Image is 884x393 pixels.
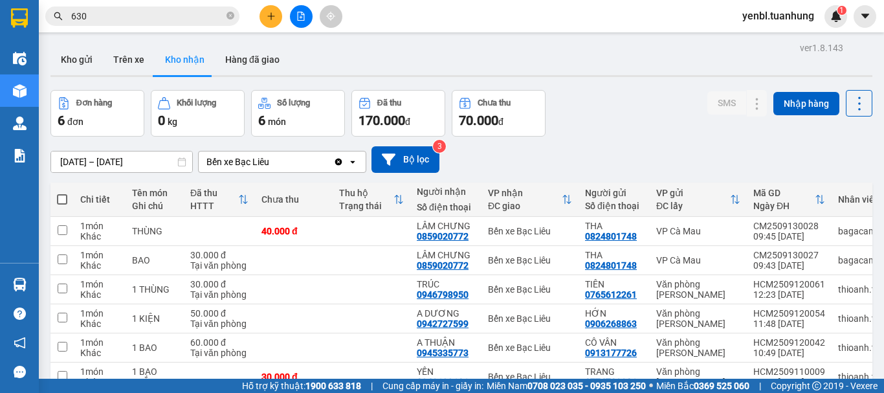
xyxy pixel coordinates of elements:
div: Tại văn phòng [190,319,249,329]
button: Kho nhận [155,44,215,75]
svg: open [348,157,358,167]
div: Tại văn phòng [190,348,249,358]
span: kg [168,117,177,127]
span: Hỗ trợ kỹ thuật: [242,379,361,393]
button: Chưa thu70.000đ [452,90,546,137]
img: warehouse-icon [13,278,27,291]
div: Tại văn phòng [190,289,249,300]
button: SMS [707,91,746,115]
div: HCM2509120061 [753,279,825,289]
div: 0824801748 [585,231,637,241]
div: 09:43 [DATE] [753,260,825,271]
input: Tìm tên, số ĐT hoặc mã đơn [71,9,224,23]
span: đ [405,117,410,127]
button: plus [260,5,282,28]
span: đ [498,117,503,127]
div: Văn phòng [PERSON_NAME] [656,279,740,300]
div: Bến xe Bạc Liêu [488,284,572,295]
div: HỚN [585,308,643,319]
div: CM2509130027 [753,250,825,260]
span: message [14,366,26,378]
div: LÂM CHƯNG [417,221,475,231]
span: 170.000 [359,113,405,128]
div: 0859020772 [417,231,469,241]
th: Toggle SortBy [184,183,255,217]
div: 0859020772 [417,260,469,271]
input: Selected Bến xe Bạc Liêu. [271,155,272,168]
sup: 3 [433,140,446,153]
span: file-add [296,12,305,21]
span: close-circle [227,12,234,19]
div: 0765612261 [585,289,637,300]
div: VP Cà Mau [656,226,740,236]
span: món [268,117,286,127]
button: Trên xe [103,44,155,75]
div: HCM2509120042 [753,337,825,348]
button: Khối lượng0kg [151,90,245,137]
span: đơn [67,117,83,127]
button: aim [320,5,342,28]
div: Thu hộ [339,188,393,198]
strong: 1900 633 818 [305,381,361,391]
span: ⚪️ [649,383,653,388]
span: notification [14,337,26,349]
div: BAO [132,255,177,265]
th: Toggle SortBy [481,183,579,217]
span: aim [326,12,335,21]
th: Toggle SortBy [650,183,747,217]
div: Tên món [132,188,177,198]
div: 0906268863 [585,319,637,329]
div: Số lượng [277,98,310,107]
div: 09:45 [DATE] [753,231,825,241]
div: Chưa thu [478,98,511,107]
div: Đã thu [377,98,401,107]
span: 0 [158,113,165,128]
div: 1 món [80,337,119,348]
span: plus [267,12,276,21]
svg: Clear value [333,157,344,167]
div: Khác [80,377,119,387]
div: 1 món [80,250,119,260]
button: Kho gửi [50,44,103,75]
img: warehouse-icon [13,52,27,65]
span: 1 [839,6,844,15]
span: question-circle [14,308,26,320]
div: CM2509130028 [753,221,825,231]
div: 40.000 đ [261,226,326,236]
div: Đã thu [190,188,238,198]
div: TRANG [585,366,643,377]
div: Người nhận [417,186,475,197]
div: Tại văn phòng [190,260,249,271]
img: solution-icon [13,149,27,163]
div: 60.000 đ [190,337,249,348]
div: Bến xe Bạc Liêu [488,313,572,324]
div: 30.000 đ [190,279,249,289]
div: TIÊN [585,279,643,289]
span: Miền Nam [487,379,646,393]
div: Bến xe Bạc Liêu [206,155,269,168]
span: 70.000 [459,113,498,128]
span: copyright [812,381,821,390]
button: caret-down [854,5,876,28]
div: 1 KIỆN [132,313,177,324]
span: | [759,379,761,393]
div: VP Cà Mau [656,255,740,265]
sup: 1 [837,6,846,15]
div: Khác [80,319,119,329]
div: Văn phòng [PERSON_NAME] [656,366,740,387]
span: Miền Bắc [656,379,749,393]
div: 0913177726 [585,348,637,358]
div: Người gửi [585,188,643,198]
div: 1 món [80,279,119,289]
input: Select a date range. [51,152,192,172]
img: warehouse-icon [13,117,27,130]
div: 0942199101 [417,377,469,387]
th: Toggle SortBy [333,183,410,217]
div: 10:49 [DATE] [753,348,825,358]
div: VP gửi [656,188,730,198]
div: Văn phòng [PERSON_NAME] [656,308,740,329]
span: 6 [258,113,265,128]
div: 1 món [80,366,119,377]
img: icon-new-feature [830,10,842,22]
div: 50.000 đ [190,308,249,319]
